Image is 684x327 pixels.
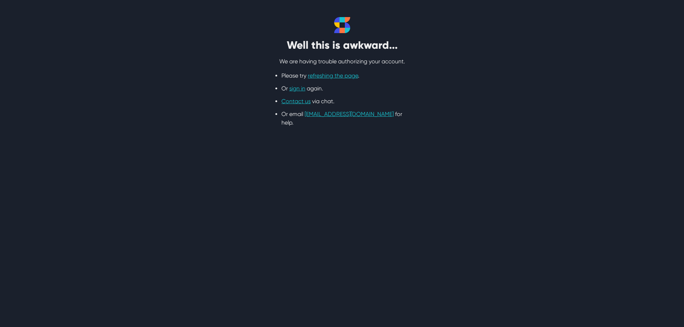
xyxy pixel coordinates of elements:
[253,39,431,52] h2: Well this is awkward...
[289,85,305,92] a: sign in
[281,97,403,106] li: via chat.
[281,72,403,80] li: Please try .
[281,84,403,93] li: Or again.
[281,98,311,105] a: Contact us
[253,57,431,66] p: We are having trouble authorizing your account.
[308,72,358,79] a: refreshing the page
[281,110,403,127] li: Or email for help.
[305,111,394,117] a: [EMAIL_ADDRESS][DOMAIN_NAME]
